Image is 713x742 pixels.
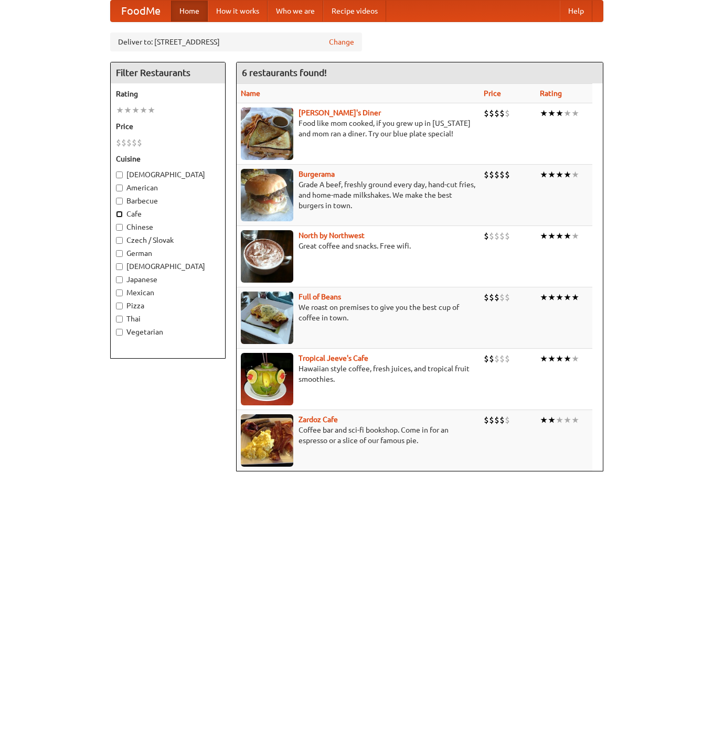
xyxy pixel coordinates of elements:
[489,169,494,180] li: $
[116,329,123,336] input: Vegetarian
[242,68,327,78] ng-pluralize: 6 restaurants found!
[116,121,220,132] h5: Price
[124,104,132,116] li: ★
[147,104,155,116] li: ★
[499,107,505,119] li: $
[171,1,208,21] a: Home
[494,107,499,119] li: $
[489,414,494,426] li: $
[563,169,571,180] li: ★
[484,89,501,98] a: Price
[116,303,123,309] input: Pizza
[268,1,323,21] a: Who we are
[494,292,499,303] li: $
[299,231,365,240] a: North by Northwest
[494,169,499,180] li: $
[241,292,293,344] img: beans.jpg
[560,1,592,21] a: Help
[548,414,556,426] li: ★
[563,230,571,242] li: ★
[116,196,220,206] label: Barbecue
[241,363,475,384] p: Hawaiian style coffee, fresh juices, and tropical fruit smoothies.
[140,104,147,116] li: ★
[110,33,362,51] div: Deliver to: [STREET_ADDRESS]
[499,414,505,426] li: $
[116,222,220,232] label: Chinese
[116,250,123,257] input: German
[116,316,123,322] input: Thai
[499,292,505,303] li: $
[571,292,579,303] li: ★
[116,274,220,285] label: Japanese
[548,169,556,180] li: ★
[505,107,510,119] li: $
[556,107,563,119] li: ★
[499,353,505,364] li: $
[116,137,121,148] li: $
[540,292,548,303] li: ★
[299,293,341,301] a: Full of Beans
[241,169,293,221] img: burgerama.jpg
[571,107,579,119] li: ★
[121,137,126,148] li: $
[489,107,494,119] li: $
[499,169,505,180] li: $
[484,292,489,303] li: $
[111,62,225,83] h4: Filter Restaurants
[563,414,571,426] li: ★
[489,292,494,303] li: $
[540,89,562,98] a: Rating
[116,300,220,311] label: Pizza
[241,302,475,323] p: We roast on premises to give you the best cup of coffee in town.
[126,137,132,148] li: $
[299,109,381,117] a: [PERSON_NAME]'s Diner
[299,415,338,424] b: Zardoz Cafe
[556,292,563,303] li: ★
[116,104,124,116] li: ★
[299,170,335,178] b: Burgerama
[484,353,489,364] li: $
[484,107,489,119] li: $
[116,154,220,164] h5: Cuisine
[116,314,220,324] label: Thai
[505,292,510,303] li: $
[548,107,556,119] li: ★
[132,137,137,148] li: $
[563,353,571,364] li: ★
[556,414,563,426] li: ★
[494,353,499,364] li: $
[137,137,142,148] li: $
[494,414,499,426] li: $
[548,353,556,364] li: ★
[116,289,123,296] input: Mexican
[241,414,293,467] img: zardoz.jpg
[505,414,510,426] li: $
[540,107,548,119] li: ★
[241,241,475,251] p: Great coffee and snacks. Free wifi.
[505,230,510,242] li: $
[329,37,354,47] a: Change
[540,230,548,242] li: ★
[494,230,499,242] li: $
[116,211,123,218] input: Cafe
[299,354,368,362] a: Tropical Jeeve's Cafe
[116,209,220,219] label: Cafe
[505,169,510,180] li: $
[241,230,293,283] img: north.jpg
[556,230,563,242] li: ★
[548,230,556,242] li: ★
[116,182,220,193] label: American
[540,169,548,180] li: ★
[116,185,123,191] input: American
[116,235,220,245] label: Czech / Slovak
[241,179,475,211] p: Grade A beef, freshly ground every day, hand-cut fries, and home-made milkshakes. We make the bes...
[132,104,140,116] li: ★
[116,287,220,298] label: Mexican
[111,1,171,21] a: FoodMe
[208,1,268,21] a: How it works
[323,1,386,21] a: Recipe videos
[489,353,494,364] li: $
[489,230,494,242] li: $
